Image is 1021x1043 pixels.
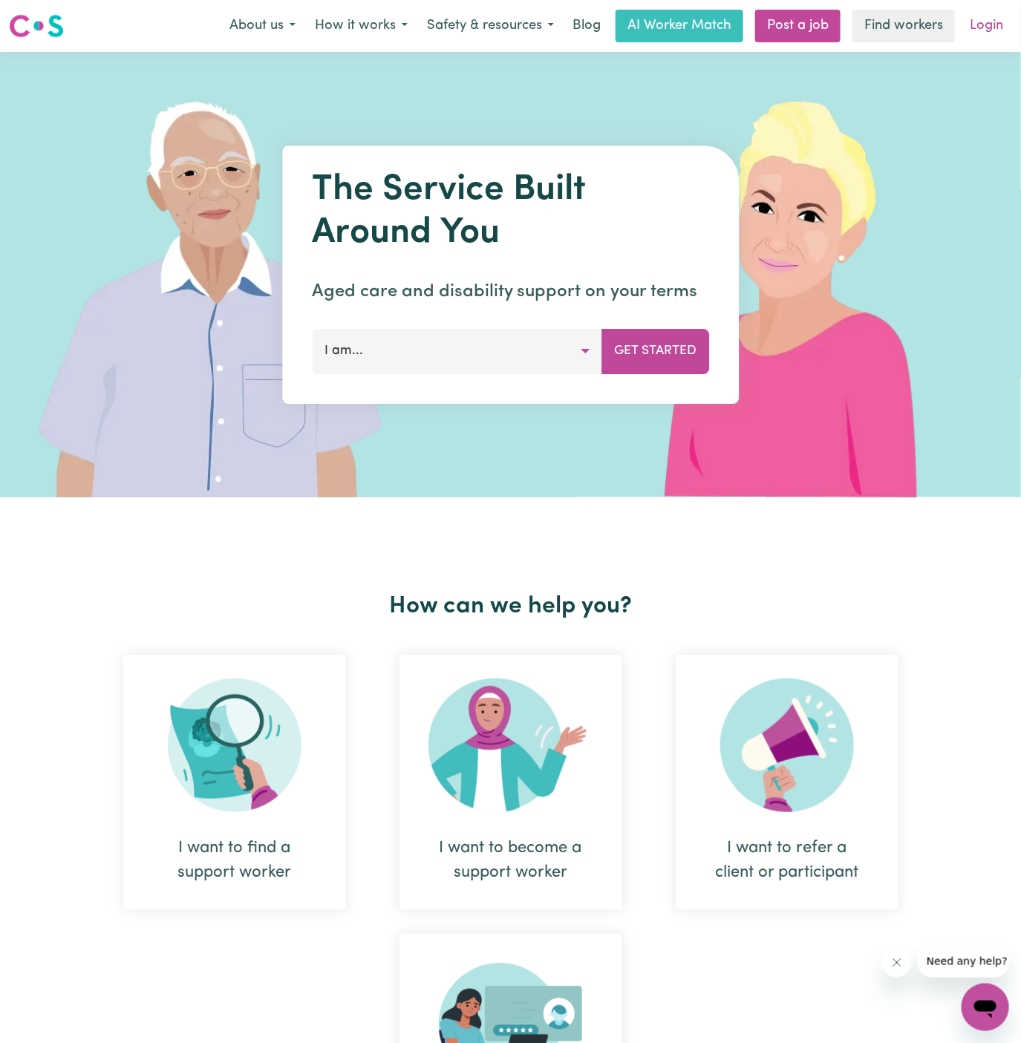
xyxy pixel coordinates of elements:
[9,13,64,39] img: Careseekers logo
[882,948,912,978] iframe: Close message
[168,679,301,812] img: Search
[428,679,593,812] img: Become Worker
[417,10,564,42] button: Safety & resources
[305,10,417,42] button: How it works
[399,655,622,910] div: I want to become a support worker
[962,984,1009,1031] iframe: Button to launch messaging window
[9,9,64,43] a: Careseekers logo
[961,10,1012,42] a: Login
[918,945,1009,978] iframe: Message from company
[711,836,863,885] div: I want to refer a client or participant
[852,10,955,42] a: Find workers
[755,10,841,42] a: Post a job
[159,836,310,885] div: I want to find a support worker
[676,655,898,910] div: I want to refer a client or participant
[616,10,743,42] a: AI Worker Match
[97,592,925,621] h2: How can we help you?
[123,655,346,910] div: I want to find a support worker
[564,10,610,42] a: Blog
[220,10,305,42] button: About us
[312,169,709,255] h1: The Service Built Around You
[312,329,602,373] button: I am...
[601,329,709,373] button: Get Started
[312,278,709,305] p: Aged care and disability support on your terms
[435,836,587,885] div: I want to become a support worker
[720,679,854,812] img: Refer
